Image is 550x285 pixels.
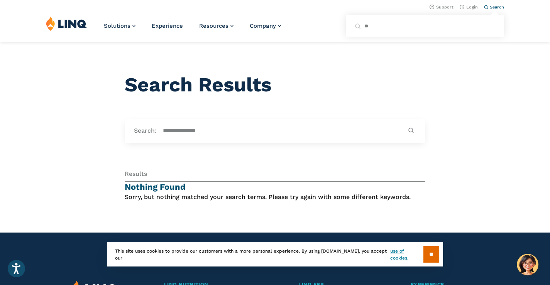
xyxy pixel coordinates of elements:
[490,5,504,10] span: Search
[125,182,426,192] h4: Nothing Found
[199,22,234,29] a: Resources
[104,22,135,29] a: Solutions
[152,22,183,29] a: Experience
[125,192,426,202] p: Sorry, but nothing matched your search terms. Please try again with some different keywords.
[517,254,538,275] button: Hello, have a question? Let’s chat.
[107,242,443,266] div: This site uses cookies to provide our customers with a more personal experience. By using [DOMAIN...
[199,22,228,29] span: Resources
[125,170,426,182] div: Results
[406,127,416,135] button: Submit Search
[250,22,281,29] a: Company
[46,16,87,31] img: LINQ | K‑12 Software
[390,248,423,261] a: use of cookies.
[104,16,281,42] nav: Primary Navigation
[460,5,478,10] a: Login
[250,22,276,29] span: Company
[125,73,426,96] h1: Search Results
[484,4,504,10] button: Open Search Bar
[134,126,157,135] label: Search:
[430,5,454,10] a: Support
[104,22,130,29] span: Solutions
